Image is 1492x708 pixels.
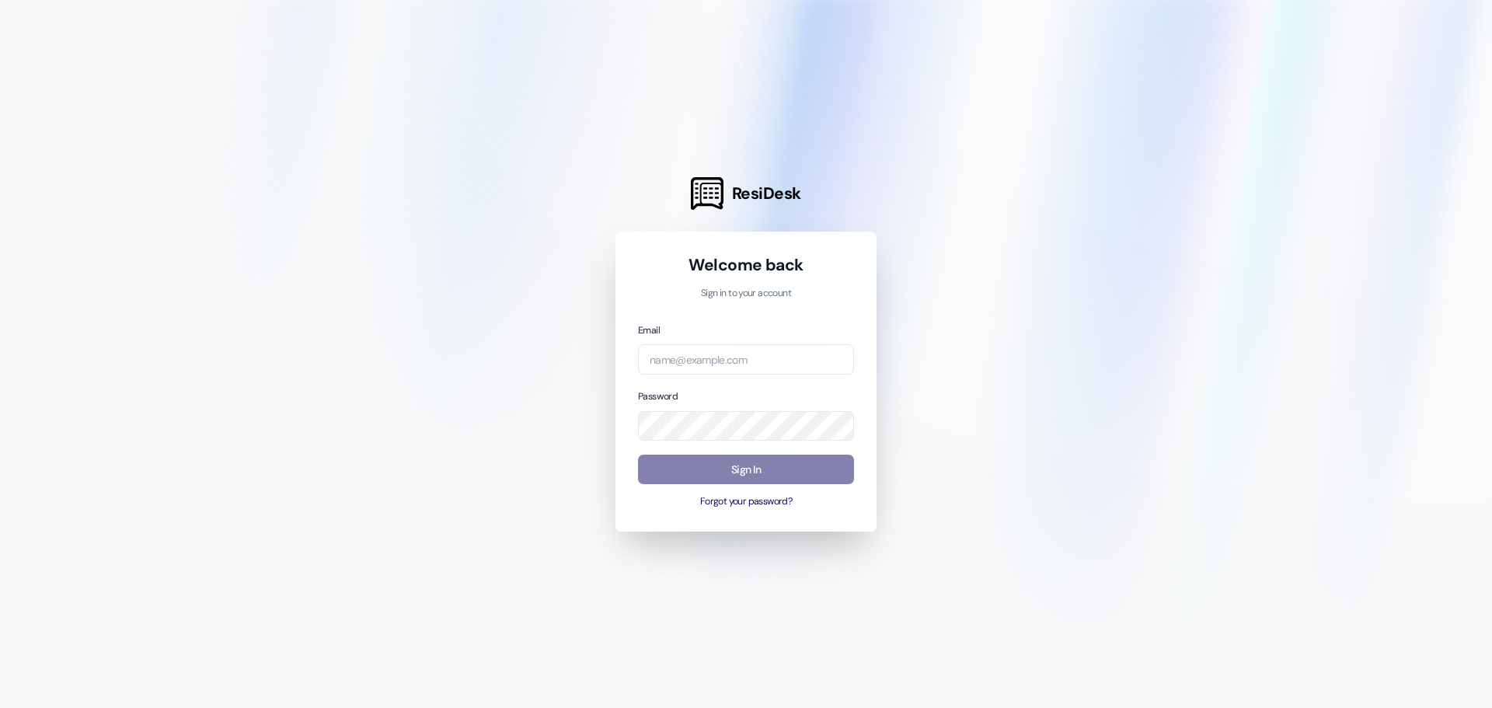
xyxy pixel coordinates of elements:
img: ResiDesk Logo [691,177,723,210]
label: Password [638,390,678,403]
button: Forgot your password? [638,495,854,509]
span: ResiDesk [732,183,801,204]
input: name@example.com [638,344,854,375]
h1: Welcome back [638,254,854,276]
button: Sign In [638,455,854,485]
p: Sign in to your account [638,287,854,301]
label: Email [638,324,660,337]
